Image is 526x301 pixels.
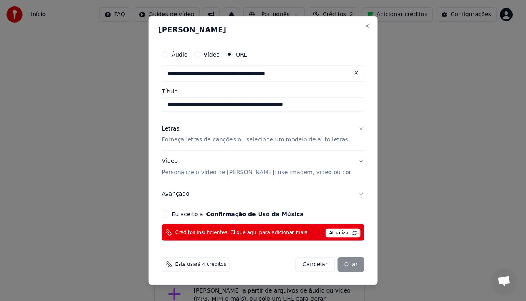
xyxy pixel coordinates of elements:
button: Avançado [162,183,364,204]
p: Personalize o vídeo de [PERSON_NAME]: use imagem, vídeo ou cor [162,168,351,177]
label: Vídeo [204,51,220,57]
span: Créditos insuficientes. Clique aqui para adicionar mais [175,229,307,236]
label: URL [236,51,247,57]
button: Eu aceito a [206,211,304,217]
button: VídeoPersonalize o vídeo de [PERSON_NAME]: use imagem, vídeo ou cor [162,151,364,183]
div: Letras [162,124,179,133]
label: Áudio [172,51,188,57]
label: Título [162,88,364,94]
button: LetrasForneça letras de canções ou selecione um modelo de auto letras [162,118,364,150]
button: Cancelar [296,257,335,272]
span: Este usará 4 créditos [175,261,226,268]
p: Forneça letras de canções ou selecione um modelo de auto letras [162,136,348,144]
span: Atualizar [326,229,361,238]
h2: [PERSON_NAME] [159,26,368,33]
div: Vídeo [162,157,351,177]
label: Eu aceito a [172,211,304,217]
